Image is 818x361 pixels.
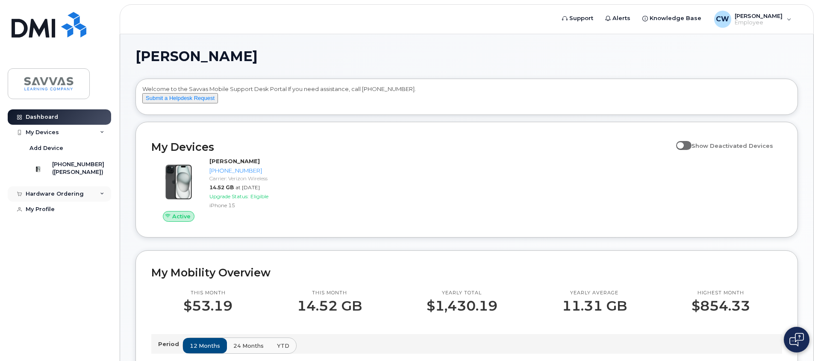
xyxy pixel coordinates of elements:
span: YTD [277,342,289,350]
div: Carrier: Verizon Wireless [209,175,298,182]
input: Show Deactivated Devices [676,138,683,144]
p: 14.52 GB [297,298,362,314]
span: 14.52 GB [209,184,234,191]
p: This month [183,290,232,296]
span: Eligible [250,193,268,200]
a: Active[PERSON_NAME][PHONE_NUMBER]Carrier: Verizon Wireless14.52 GBat [DATE]Upgrade Status:Eligibl... [151,157,301,222]
button: Submit a Helpdesk Request [142,93,218,104]
p: $53.19 [183,298,232,314]
h2: My Mobility Overview [151,266,782,279]
p: Yearly average [562,290,627,296]
p: $854.33 [691,298,750,314]
span: 24 months [233,342,264,350]
p: 11.31 GB [562,298,627,314]
h2: My Devices [151,141,672,153]
p: This month [297,290,362,296]
div: [PHONE_NUMBER] [209,167,298,175]
p: Period [158,340,182,348]
p: Yearly total [427,290,497,296]
p: Highest month [691,290,750,296]
span: Show Deactivated Devices [691,142,773,149]
span: at [DATE] [235,184,260,191]
div: Welcome to the Savvas Mobile Support Desk Portal If you need assistance, call [PHONE_NUMBER]. [142,85,791,112]
img: iPhone_15_Black.png [158,161,199,203]
img: Open chat [789,333,804,346]
span: [PERSON_NAME] [135,50,258,63]
strong: [PERSON_NAME] [209,158,260,164]
a: Submit a Helpdesk Request [142,94,218,101]
span: Upgrade Status: [209,193,249,200]
span: Active [172,212,191,220]
p: $1,430.19 [427,298,497,314]
div: iPhone 15 [209,202,298,209]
